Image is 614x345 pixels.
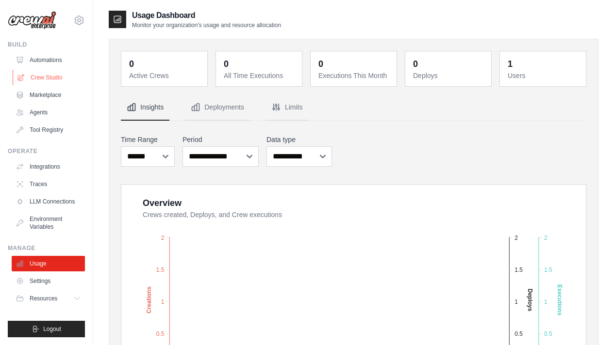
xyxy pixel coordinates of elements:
[129,57,134,71] div: 0
[43,325,61,333] span: Logout
[146,286,152,314] text: Creations
[12,194,85,209] a: LLM Connections
[129,71,201,80] dt: Active Crews
[514,298,518,305] tspan: 1
[514,267,523,273] tspan: 1.5
[514,235,518,241] tspan: 2
[30,295,57,302] span: Resources
[544,235,548,241] tspan: 2
[514,330,523,337] tspan: 0.5
[12,273,85,289] a: Settings
[8,244,85,252] div: Manage
[161,298,165,305] tspan: 1
[544,298,548,305] tspan: 1
[266,135,332,144] label: Data type
[224,71,296,80] dt: All Time Executions
[12,52,85,68] a: Automations
[544,267,552,273] tspan: 1.5
[8,11,56,30] img: Logo
[132,10,281,21] h2: Usage Dashboard
[12,159,85,174] a: Integrations
[132,21,281,29] p: Monitor your organization's usage and resource allocation
[143,210,574,220] dt: Crews created, Deploys, and Crew executions
[508,71,580,80] dt: Users
[12,122,85,138] a: Tool Registry
[266,94,309,121] button: Limits
[143,196,182,210] div: Overview
[224,57,229,71] div: 0
[544,330,552,337] tspan: 0.5
[527,289,533,312] text: Deploys
[183,135,259,144] label: Period
[156,267,165,273] tspan: 1.5
[121,94,586,121] nav: Tabs
[318,71,391,80] dt: Executions This Month
[8,147,85,155] div: Operate
[12,87,85,103] a: Marketplace
[12,211,85,235] a: Environment Variables
[121,94,169,121] button: Insights
[413,71,485,80] dt: Deploys
[8,41,85,48] div: Build
[413,57,418,71] div: 0
[318,57,323,71] div: 0
[12,291,85,306] button: Resources
[13,70,86,85] a: Crew Studio
[12,105,85,120] a: Agents
[8,321,85,337] button: Logout
[508,57,513,71] div: 1
[161,235,165,241] tspan: 2
[12,256,85,271] a: Usage
[556,284,563,315] text: Executions
[121,135,175,144] label: Time Range
[12,176,85,192] a: Traces
[185,94,250,121] button: Deployments
[156,330,165,337] tspan: 0.5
